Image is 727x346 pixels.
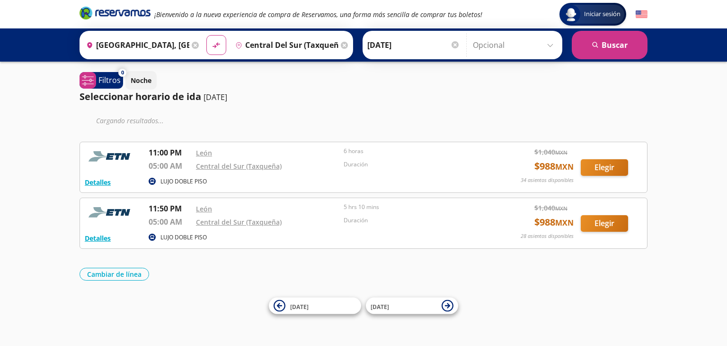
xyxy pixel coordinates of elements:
p: 05:00 AM [149,216,191,228]
span: Iniciar sesión [580,9,624,19]
img: RESERVAMOS [85,147,137,166]
p: 11:00 PM [149,147,191,158]
i: Brand Logo [80,6,151,20]
p: 05:00 AM [149,160,191,172]
a: Central del Sur (Taxqueña) [196,218,282,227]
em: Cargando resultados ... [96,116,164,125]
small: MXN [555,205,567,212]
button: Buscar [572,31,647,59]
small: MXN [555,162,574,172]
span: [DATE] [290,302,309,310]
img: RESERVAMOS [85,203,137,222]
button: Noche [125,71,157,90]
p: 6 horas [344,147,487,155]
input: Buscar Destino [231,33,338,57]
button: [DATE] [366,298,458,314]
em: ¡Bienvenido a la nueva experiencia de compra de Reservamos, una forma más sencilla de comprar tus... [154,10,482,19]
input: Buscar Origen [82,33,189,57]
p: LUJO DOBLE PISO [160,233,207,242]
button: [DATE] [269,298,361,314]
p: 28 asientos disponibles [521,232,574,240]
a: León [196,148,212,157]
p: Duración [344,160,487,169]
button: Detalles [85,177,111,187]
a: Brand Logo [80,6,151,23]
p: 11:50 PM [149,203,191,214]
small: MXN [555,149,567,156]
p: 5 hrs 10 mins [344,203,487,211]
p: LUJO DOBLE PISO [160,177,207,186]
span: 0 [121,69,124,77]
p: Noche [131,75,151,85]
span: $ 1,040 [534,203,567,213]
button: Detalles [85,233,111,243]
button: Elegir [581,159,628,176]
p: Seleccionar horario de ida [80,90,201,104]
input: Opcional [473,33,558,57]
input: Elegir Fecha [367,33,460,57]
p: 34 asientos disponibles [521,176,574,184]
a: León [196,204,212,213]
small: MXN [555,218,574,228]
button: English [636,9,647,20]
p: Filtros [98,74,121,86]
a: Central del Sur (Taxqueña) [196,162,282,171]
p: Duración [344,216,487,225]
span: [DATE] [371,302,389,310]
span: $ 988 [534,215,574,229]
button: Elegir [581,215,628,232]
span: $ 1,040 [534,147,567,157]
button: Cambiar de línea [80,268,149,281]
span: $ 988 [534,159,574,173]
p: [DATE] [204,91,227,103]
button: 0Filtros [80,72,123,89]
